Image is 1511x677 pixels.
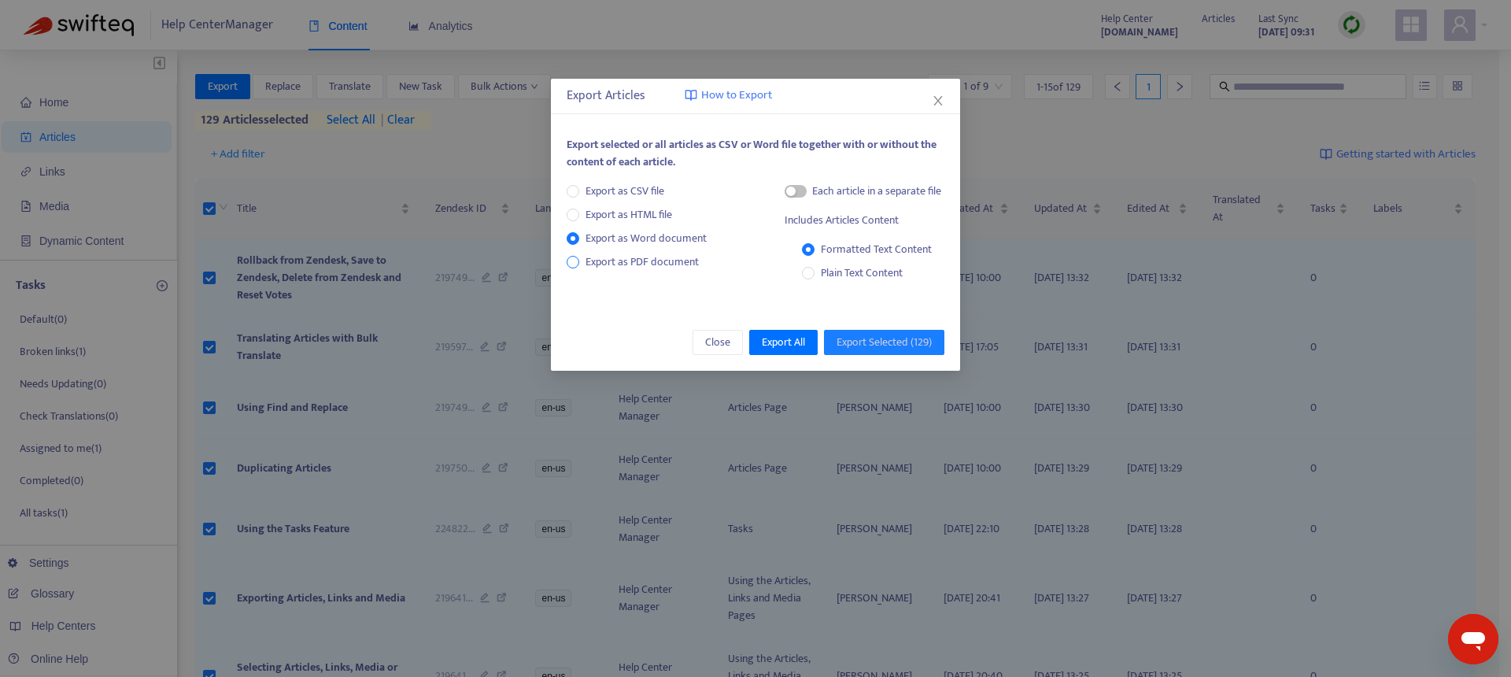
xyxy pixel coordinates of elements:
[812,183,941,200] div: Each article in a separate file
[785,212,899,229] div: Includes Articles Content
[685,87,772,105] a: How to Export
[1448,614,1498,664] iframe: Button to launch messaging window
[932,94,944,107] span: close
[929,92,947,109] button: Close
[824,330,944,355] button: Export Selected (129)
[821,240,932,258] span: Formatted Text Content
[685,89,697,102] img: image-link
[705,334,730,351] span: Close
[567,87,944,105] div: Export Articles
[586,253,699,271] span: Export as PDF document
[693,330,743,355] button: Close
[815,265,909,282] span: Plain Text Content
[749,330,818,355] button: Export All
[701,87,772,105] span: How to Export
[579,230,713,247] span: Export as Word document
[579,183,671,200] span: Export as CSV file
[579,206,678,224] span: Export as HTML file
[567,135,937,171] span: Export selected or all articles as CSV or Word file together with or without the content of each ...
[762,334,805,351] span: Export All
